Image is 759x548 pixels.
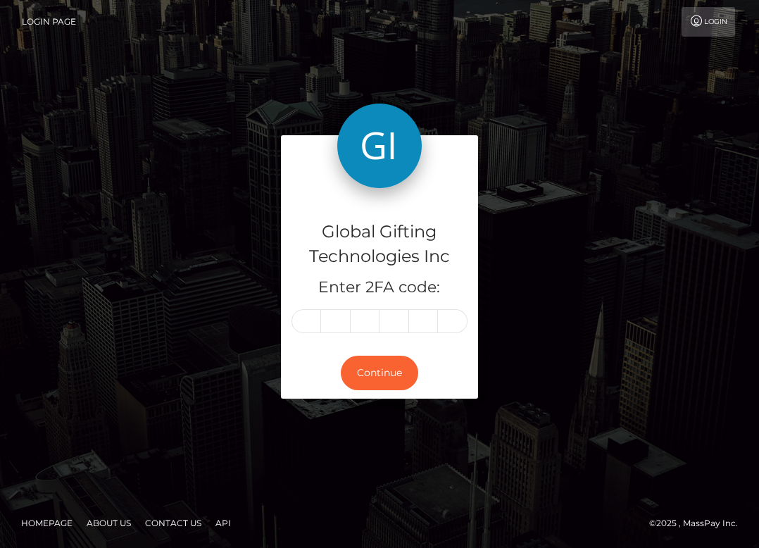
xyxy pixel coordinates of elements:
img: Global Gifting Technologies Inc [337,104,422,188]
button: Continue [341,356,418,390]
a: About Us [81,512,137,534]
div: © 2025 , MassPay Inc. [649,516,748,531]
a: Homepage [15,512,78,534]
a: Contact Us [139,512,207,534]
a: Login [682,7,735,37]
h4: Global Gifting Technologies Inc [291,220,468,269]
a: API [210,512,237,534]
a: Login Page [22,7,76,37]
h5: Enter 2FA code: [291,277,468,299]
